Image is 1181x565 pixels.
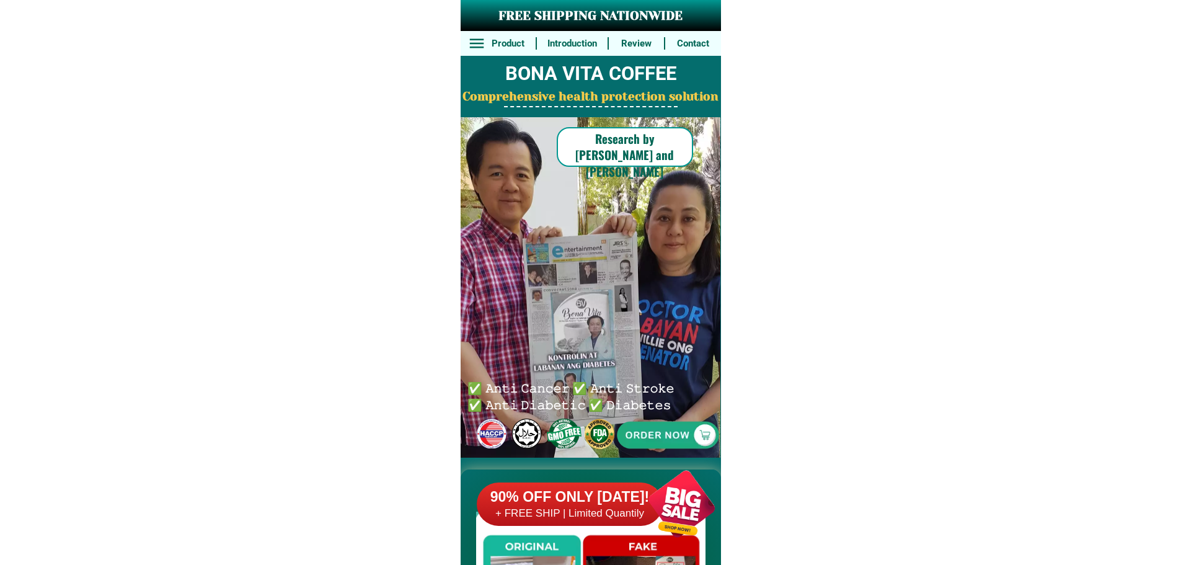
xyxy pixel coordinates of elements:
h6: Review [616,37,658,51]
h6: Contact [672,37,714,51]
h6: Research by [PERSON_NAME] and [PERSON_NAME] [557,130,693,180]
h2: Comprehensive health protection solution [461,88,721,106]
h2: FAKE VS ORIGINAL [461,479,721,512]
h6: ✅ 𝙰𝚗𝚝𝚒 𝙲𝚊𝚗𝚌𝚎𝚛 ✅ 𝙰𝚗𝚝𝚒 𝚂𝚝𝚛𝚘𝚔𝚎 ✅ 𝙰𝚗𝚝𝚒 𝙳𝚒𝚊𝚋𝚎𝚝𝚒𝚌 ✅ 𝙳𝚒𝚊𝚋𝚎𝚝𝚎𝚜 [467,379,679,412]
h6: + FREE SHIP | Limited Quantily [477,507,663,520]
h3: FREE SHIPPING NATIONWIDE [461,7,721,25]
h2: BONA VITA COFFEE [461,60,721,89]
h6: 90% OFF ONLY [DATE]! [477,488,663,507]
h6: Product [487,37,529,51]
h6: Introduction [543,37,601,51]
